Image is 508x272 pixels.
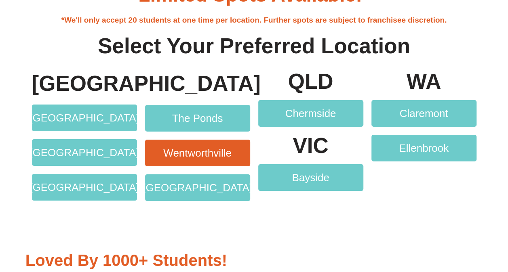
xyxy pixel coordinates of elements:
span: [GEOGRAPHIC_DATA] [30,147,139,158]
a: Claremont [371,100,476,127]
span: Chermside [285,108,336,119]
a: [GEOGRAPHIC_DATA] [32,174,137,201]
span: [GEOGRAPHIC_DATA] [30,182,139,192]
a: Wentworthville [145,140,250,166]
h4: *We'll only accept 20 students at one time per location. Further spots are subject to franchisee ... [24,16,485,25]
span: Bayside [292,172,329,183]
p: WA [371,71,476,92]
p: QLD [258,71,363,92]
a: Chermside [258,100,363,127]
iframe: Chat Widget [373,181,508,272]
p: VIC [258,135,363,156]
span: Claremont [400,108,448,119]
a: [GEOGRAPHIC_DATA] [32,105,137,131]
a: [GEOGRAPHIC_DATA] [32,139,137,166]
span: [GEOGRAPHIC_DATA] [143,182,252,193]
a: Bayside [258,164,363,191]
span: [GEOGRAPHIC_DATA] [30,113,139,123]
a: [GEOGRAPHIC_DATA] [145,174,250,201]
span: The Ponds [172,113,223,123]
h3: Loved by 1000+ students! [25,252,248,268]
a: Ellenbrook [371,135,476,161]
b: Select Your Preferred Location [98,34,410,58]
span: Ellenbrook [399,143,449,153]
span: Wentworthville [163,148,232,158]
a: The Ponds [145,105,250,132]
h4: [GEOGRAPHIC_DATA] [32,71,137,96]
